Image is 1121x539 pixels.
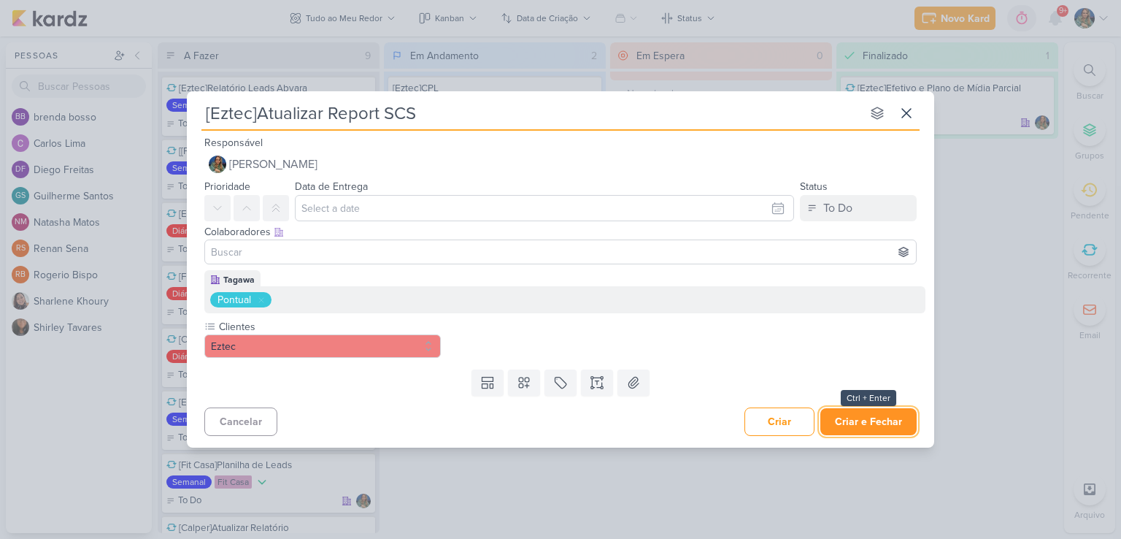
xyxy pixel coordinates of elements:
button: Eztec [204,335,441,358]
label: Status [800,180,828,193]
button: Criar [744,408,814,436]
div: To Do [823,199,852,217]
label: Data de Entrega [295,180,368,193]
div: Pontual [217,292,251,307]
input: Buscar [208,243,913,261]
button: To Do [800,195,917,221]
div: Ctrl + Enter [841,390,896,406]
img: Isabella Gutierres [209,156,226,173]
div: Tagawa [223,273,255,286]
input: Kard Sem Título [201,100,861,126]
button: Criar e Fechar [820,408,917,435]
button: [PERSON_NAME] [204,151,917,177]
label: Clientes [217,319,441,335]
span: [PERSON_NAME] [229,156,317,173]
input: Select a date [295,195,794,221]
div: Colaboradores [204,224,917,240]
label: Responsável [204,137,263,149]
label: Prioridade [204,180,250,193]
button: Cancelar [204,408,277,436]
